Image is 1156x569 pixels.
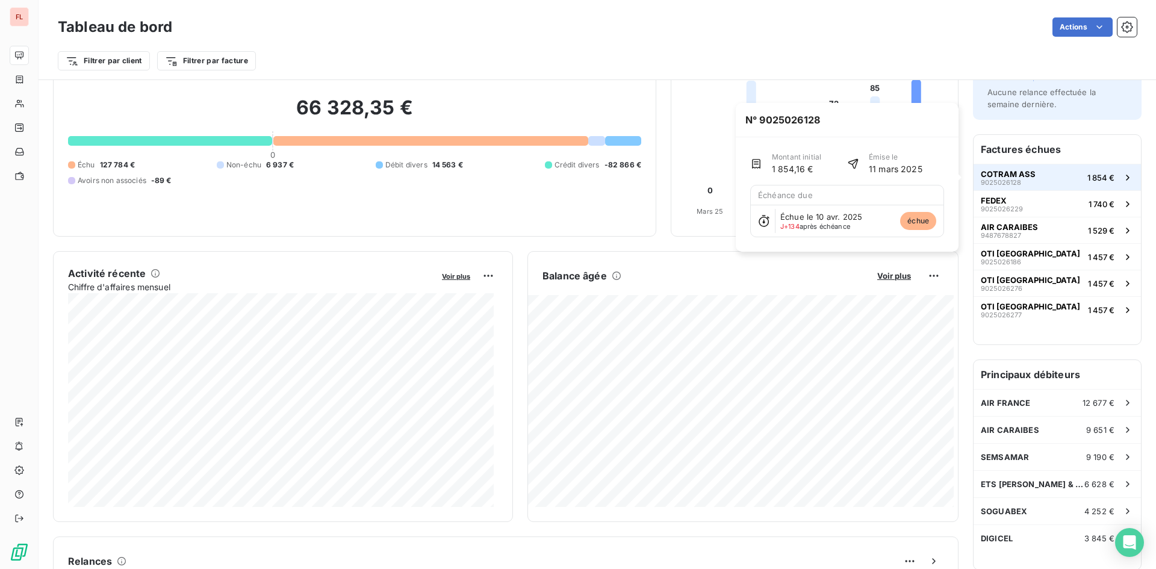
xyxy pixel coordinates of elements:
[1088,279,1114,288] span: 1 457 €
[981,179,1021,186] span: 9025026128
[869,163,922,175] span: 11 mars 2025
[981,479,1084,489] span: ETS [PERSON_NAME] & FILS
[1088,226,1114,235] span: 1 529 €
[555,160,600,170] span: Crédit divers
[981,205,1023,213] span: 9025026229
[68,281,433,293] span: Chiffre d'affaires mensuel
[438,270,474,281] button: Voir plus
[604,160,641,170] span: -82 866 €
[981,249,1080,258] span: OTI [GEOGRAPHIC_DATA]
[900,212,936,230] span: échue
[974,164,1141,190] button: COTRAM ASS90250261281 854 €
[772,163,821,175] span: 1 854,16 €
[987,87,1096,109] span: Aucune relance effectuée la semaine dernière.
[10,543,29,562] img: Logo LeanPay
[736,103,830,137] span: N° 9025026128
[157,51,256,70] button: Filtrer par facture
[432,160,463,170] span: 14 563 €
[974,190,1141,217] button: FEDEX90250262291 740 €
[981,285,1022,292] span: 9025026276
[78,160,95,170] span: Échu
[981,196,1007,205] span: FEDEX
[68,554,112,568] h6: Relances
[758,190,813,200] span: Échéance due
[981,452,1029,462] span: SEMSAMAR
[1088,305,1114,315] span: 1 457 €
[981,222,1038,232] span: AIR CARAIBES
[974,296,1141,323] button: OTI [GEOGRAPHIC_DATA]90250262771 457 €
[981,311,1022,319] span: 9025026277
[270,150,275,160] span: 0
[981,533,1013,543] span: DIGICEL
[10,7,29,26] div: FL
[68,96,641,132] h2: 66 328,35 €
[772,152,821,163] span: Montant initial
[151,175,172,186] span: -89 €
[1086,452,1114,462] span: 9 190 €
[974,243,1141,270] button: OTI [GEOGRAPHIC_DATA]90250261861 457 €
[780,223,850,230] span: après échéance
[981,169,1036,179] span: COTRAM ASS
[981,302,1080,311] span: OTI [GEOGRAPHIC_DATA]
[1083,398,1114,408] span: 12 677 €
[981,425,1039,435] span: AIR CARAIBES
[981,506,1027,516] span: SOGUABEX
[442,272,470,281] span: Voir plus
[68,266,146,281] h6: Activité récente
[226,160,261,170] span: Non-échu
[780,212,862,222] span: Échue le 10 avr. 2025
[1086,425,1114,435] span: 9 651 €
[542,269,607,283] h6: Balance âgée
[78,175,146,186] span: Avoirs non associés
[1052,17,1113,37] button: Actions
[974,360,1141,389] h6: Principaux débiteurs
[974,217,1141,243] button: AIR CARAIBES94876788271 529 €
[974,135,1141,164] h6: Factures échues
[877,271,911,281] span: Voir plus
[58,16,172,38] h3: Tableau de bord
[697,207,723,216] tspan: Mars 25
[780,222,800,231] span: J+134
[100,160,135,170] span: 127 784 €
[1088,252,1114,262] span: 1 457 €
[58,51,150,70] button: Filtrer par client
[874,270,915,281] button: Voir plus
[974,270,1141,296] button: OTI [GEOGRAPHIC_DATA]90250262761 457 €
[1087,173,1114,182] span: 1 854 €
[981,258,1021,266] span: 9025026186
[981,275,1080,285] span: OTI [GEOGRAPHIC_DATA]
[385,160,427,170] span: Débit divers
[1084,533,1114,543] span: 3 845 €
[1084,479,1114,489] span: 6 628 €
[1089,199,1114,209] span: 1 740 €
[981,232,1021,239] span: 9487678827
[981,398,1031,408] span: AIR FRANCE
[1115,528,1144,557] div: Open Intercom Messenger
[1084,506,1114,516] span: 4 252 €
[266,160,294,170] span: 6 937 €
[869,152,922,163] span: Émise le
